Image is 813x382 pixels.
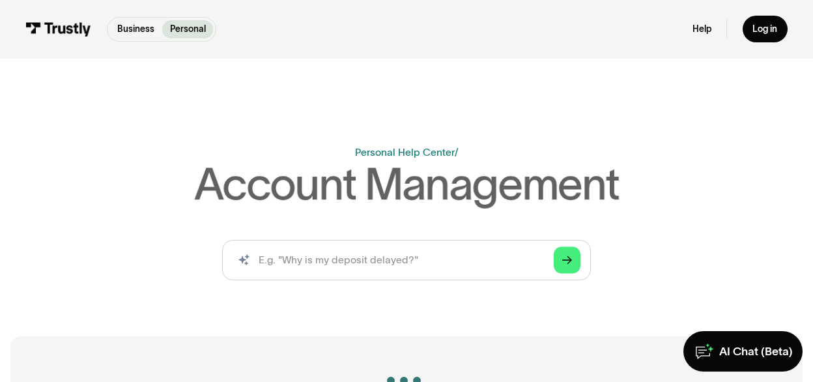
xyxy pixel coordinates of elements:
[222,240,591,280] input: search
[25,22,91,36] img: Trustly Logo
[743,16,788,42] a: Log in
[692,23,711,35] a: Help
[683,331,803,372] a: AI Chat (Beta)
[455,147,458,158] div: /
[162,20,213,38] a: Personal
[193,162,619,207] h1: Account Management
[110,20,162,38] a: Business
[355,147,455,158] a: Personal Help Center
[222,240,591,280] form: Search
[117,23,154,36] p: Business
[170,23,206,36] p: Personal
[719,344,793,359] div: AI Chat (Beta)
[752,23,777,35] div: Log in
